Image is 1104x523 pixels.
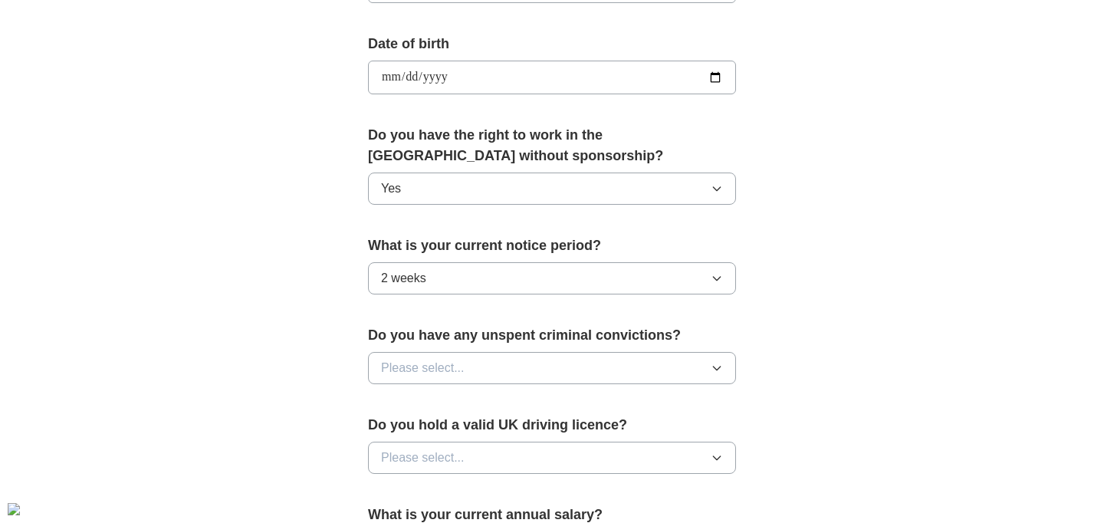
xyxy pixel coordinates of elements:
span: 2 weeks [381,269,426,288]
span: Please select... [381,449,465,467]
label: Do you hold a valid UK driving licence? [368,415,736,436]
div: Cookie consent button [8,503,20,515]
img: Cookie%20settings [8,503,20,515]
label: Date of birth [368,34,736,54]
span: Please select... [381,359,465,377]
button: Yes [368,173,736,205]
button: 2 weeks [368,262,736,294]
button: Please select... [368,442,736,474]
label: Do you have the right to work in the [GEOGRAPHIC_DATA] without sponsorship? [368,125,736,166]
label: What is your current notice period? [368,235,736,256]
button: Please select... [368,352,736,384]
span: Yes [381,179,401,198]
label: Do you have any unspent criminal convictions? [368,325,736,346]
